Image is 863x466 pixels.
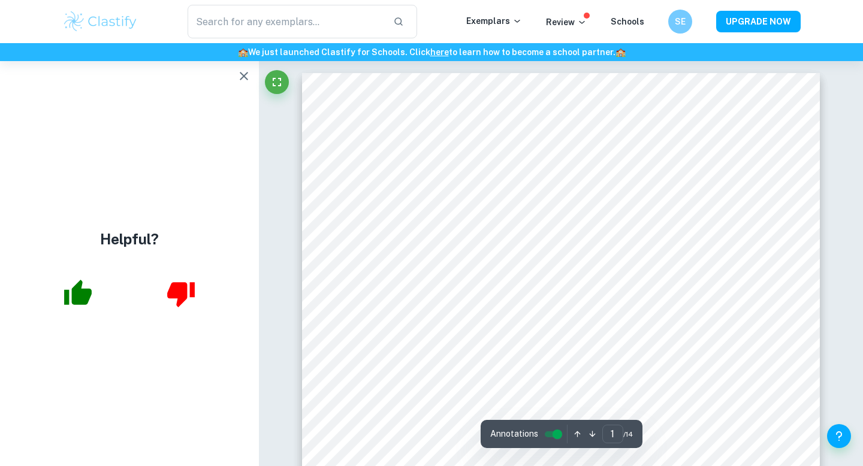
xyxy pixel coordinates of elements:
a: here [430,47,449,57]
img: Clastify logo [62,10,138,34]
h6: SE [674,15,687,28]
button: Fullscreen [265,70,289,94]
input: Search for any exemplars... [188,5,384,38]
h4: Helpful? [100,228,159,250]
span: Annotations [490,428,538,440]
a: Schools [611,17,644,26]
span: / 14 [623,429,633,440]
span: 🏫 [615,47,626,57]
h6: We just launched Clastify for Schools. Click to learn how to become a school partner. [2,46,861,59]
button: UPGRADE NOW [716,11,801,32]
p: Review [546,16,587,29]
span: 🏫 [238,47,248,57]
p: Exemplars [466,14,522,28]
button: SE [668,10,692,34]
button: Help and Feedback [827,424,851,448]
